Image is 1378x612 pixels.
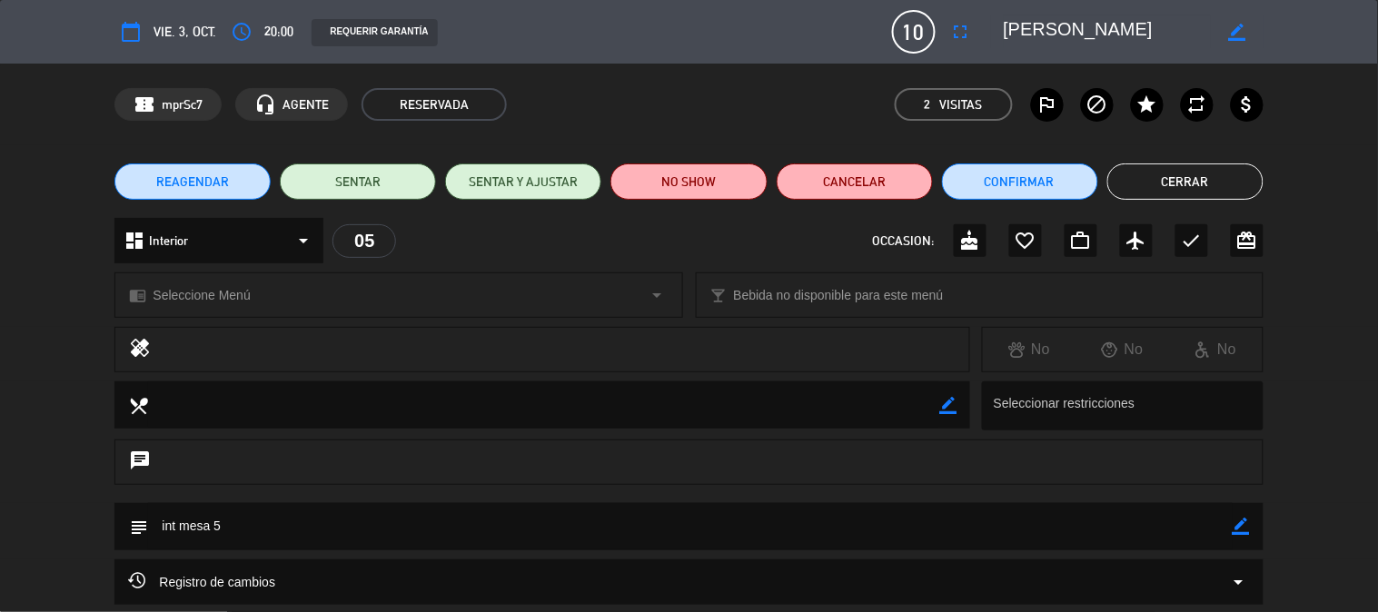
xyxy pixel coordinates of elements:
span: Seleccione Menú [153,285,250,306]
i: work_outline [1070,230,1092,252]
i: cake [959,230,981,252]
div: No [1076,338,1169,361]
i: block [1086,94,1108,115]
i: dashboard [124,230,145,252]
button: Confirmar [942,163,1098,200]
button: SENTAR [280,163,436,200]
button: calendar_today [114,15,147,48]
span: REAGENDAR [156,173,229,192]
i: local_bar [710,287,728,304]
button: NO SHOW [610,163,767,200]
i: access_time [231,21,253,43]
span: confirmation_number [134,94,155,115]
span: Interior [149,231,188,252]
i: healing [129,337,151,362]
i: chat [129,449,151,475]
span: RESERVADA [362,88,507,121]
i: local_dining [128,395,148,415]
i: airplanemode_active [1125,230,1147,252]
span: 10 [892,10,936,54]
span: OCCASION: [873,231,935,252]
span: AGENTE [283,94,329,115]
i: calendar_today [120,21,142,43]
i: arrow_drop_down [292,230,314,252]
span: Registro de cambios [128,571,275,593]
i: border_color [1228,24,1245,41]
div: 05 [332,224,396,258]
button: SENTAR Y AJUSTAR [445,163,601,200]
button: Cancelar [777,163,933,200]
i: border_color [939,397,957,414]
i: chrome_reader_mode [129,287,146,304]
i: attach_money [1236,94,1258,115]
i: repeat [1186,94,1208,115]
span: 20:00 [264,21,293,43]
button: Cerrar [1107,163,1264,200]
div: REQUERIR GARANTÍA [312,19,437,46]
i: check [1181,230,1203,252]
i: star [1136,94,1158,115]
button: access_time [225,15,258,48]
i: fullscreen [950,21,972,43]
em: Visitas [940,94,983,115]
i: arrow_drop_down [647,284,669,306]
div: No [983,338,1076,361]
button: REAGENDAR [114,163,271,200]
i: subject [128,517,148,537]
div: No [1169,338,1263,361]
span: 2 [925,94,931,115]
span: mprSc7 [162,94,203,115]
button: fullscreen [945,15,977,48]
span: vie. 3, oct. [154,21,216,43]
i: outlined_flag [1036,94,1058,115]
span: Bebida no disponible para este menú [734,285,944,306]
i: card_giftcard [1236,230,1258,252]
i: favorite_border [1015,230,1036,252]
i: arrow_drop_down [1228,571,1250,593]
i: headset_mic [254,94,276,115]
i: border_color [1233,518,1250,535]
